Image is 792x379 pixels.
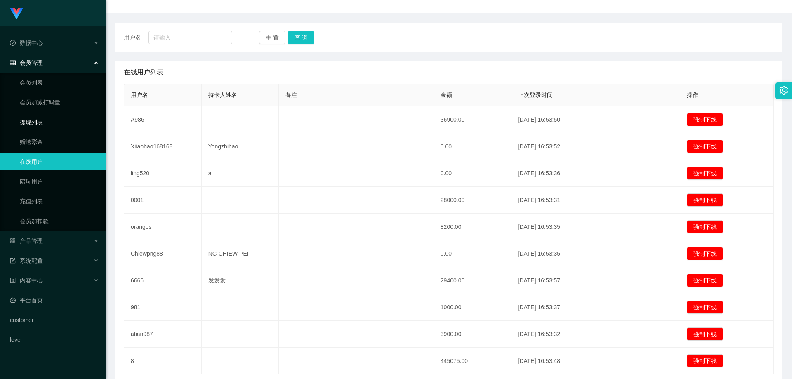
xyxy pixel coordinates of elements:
[20,193,99,210] a: 充值列表
[434,240,511,267] td: 0.00
[687,220,723,233] button: 强制下线
[124,33,148,42] span: 用户名：
[511,106,681,133] td: [DATE] 16:53:50
[259,31,285,44] button: 重 置
[10,292,99,308] a: 图标: dashboard平台首页
[202,160,279,187] td: a
[434,160,511,187] td: 0.00
[687,247,723,260] button: 强制下线
[285,92,297,98] span: 备注
[434,214,511,240] td: 8200.00
[511,133,681,160] td: [DATE] 16:53:52
[208,92,237,98] span: 持卡人姓名
[10,60,16,66] i: 图标: table
[124,187,202,214] td: 0001
[288,31,314,44] button: 查 询
[124,67,163,77] span: 在线用户列表
[202,267,279,294] td: 发发发
[10,40,43,46] span: 数据中心
[434,294,511,321] td: 1000.00
[518,92,553,98] span: 上次登录时间
[687,167,723,180] button: 强制下线
[202,133,279,160] td: Yongzhihao
[10,332,99,348] a: level
[511,348,681,374] td: [DATE] 16:53:48
[10,277,43,284] span: 内容中心
[124,348,202,374] td: 8
[511,214,681,240] td: [DATE] 16:53:35
[687,301,723,314] button: 强制下线
[10,238,16,244] i: 图标: appstore-o
[779,86,788,95] i: 图标: setting
[10,238,43,244] span: 产品管理
[124,214,202,240] td: oranges
[20,134,99,150] a: 赠送彩金
[687,354,723,367] button: 强制下线
[20,94,99,111] a: 会员加减打码量
[20,153,99,170] a: 在线用户
[124,240,202,267] td: Chiewpng88
[124,267,202,294] td: 6666
[511,160,681,187] td: [DATE] 16:53:36
[434,321,511,348] td: 3900.00
[10,278,16,283] i: 图标: profile
[511,267,681,294] td: [DATE] 16:53:57
[687,193,723,207] button: 强制下线
[124,106,202,133] td: A986
[434,187,511,214] td: 28000.00
[434,133,511,160] td: 0.00
[10,257,43,264] span: 系统配置
[434,106,511,133] td: 36900.00
[441,92,452,98] span: 金额
[10,59,43,66] span: 会员管理
[511,187,681,214] td: [DATE] 16:53:31
[148,31,232,44] input: 请输入
[511,321,681,348] td: [DATE] 16:53:32
[20,74,99,91] a: 会员列表
[124,160,202,187] td: ling520
[10,312,99,328] a: customer
[687,140,723,153] button: 强制下线
[20,114,99,130] a: 提现列表
[124,133,202,160] td: Xiiaohao168168
[434,348,511,374] td: 445075.00
[202,240,279,267] td: NG CHIEW PEI
[20,213,99,229] a: 会员加扣款
[131,92,148,98] span: 用户名
[511,294,681,321] td: [DATE] 16:53:37
[124,294,202,321] td: 981
[687,92,698,98] span: 操作
[20,173,99,190] a: 陪玩用户
[10,8,23,20] img: logo.9652507e.png
[511,240,681,267] td: [DATE] 16:53:35
[687,327,723,341] button: 强制下线
[124,321,202,348] td: atian987
[687,113,723,126] button: 强制下线
[687,274,723,287] button: 强制下线
[434,267,511,294] td: 29400.00
[10,40,16,46] i: 图标: check-circle-o
[10,258,16,264] i: 图标: form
